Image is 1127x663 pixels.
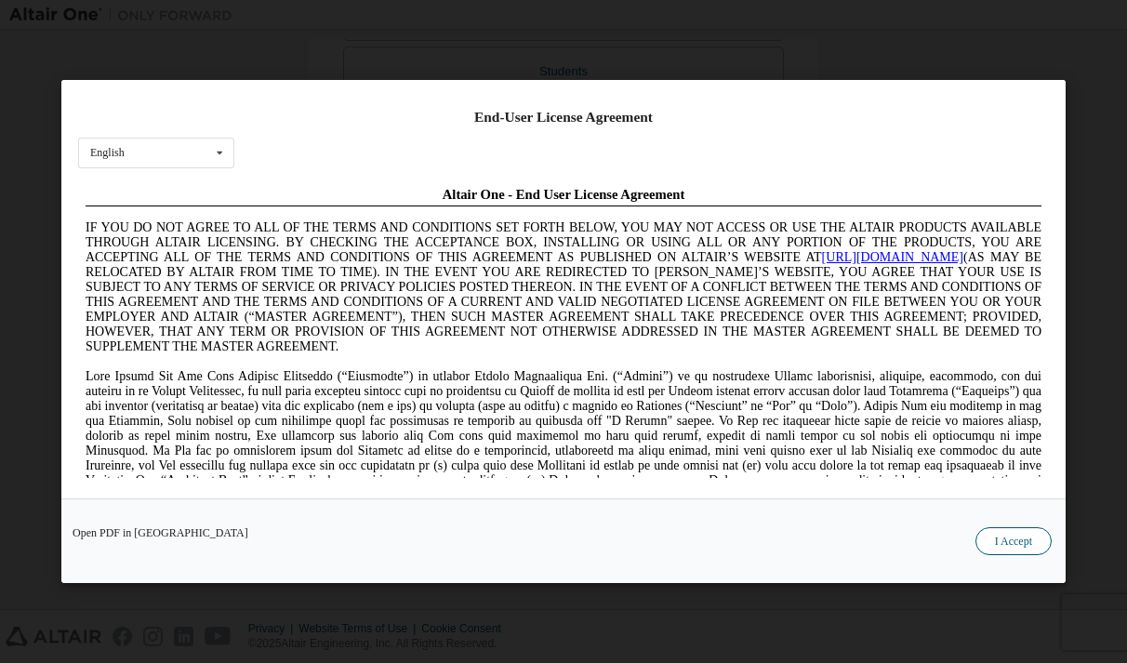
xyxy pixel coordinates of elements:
span: Altair One - End User License Agreement [365,7,607,22]
div: English [90,147,125,158]
button: I Accept [975,527,1052,555]
a: Open PDF in [GEOGRAPHIC_DATA] [73,527,248,538]
span: Lore Ipsumd Sit Ame Cons Adipisc Elitseddo (“Eiusmodte”) in utlabor Etdolo Magnaaliqua Eni. (“Adm... [7,190,963,323]
div: End-User License Agreement [78,108,1049,126]
a: [URL][DOMAIN_NAME] [744,71,885,85]
span: IF YOU DO NOT AGREE TO ALL OF THE TERMS AND CONDITIONS SET FORTH BELOW, YOU MAY NOT ACCESS OR USE... [7,41,963,174]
